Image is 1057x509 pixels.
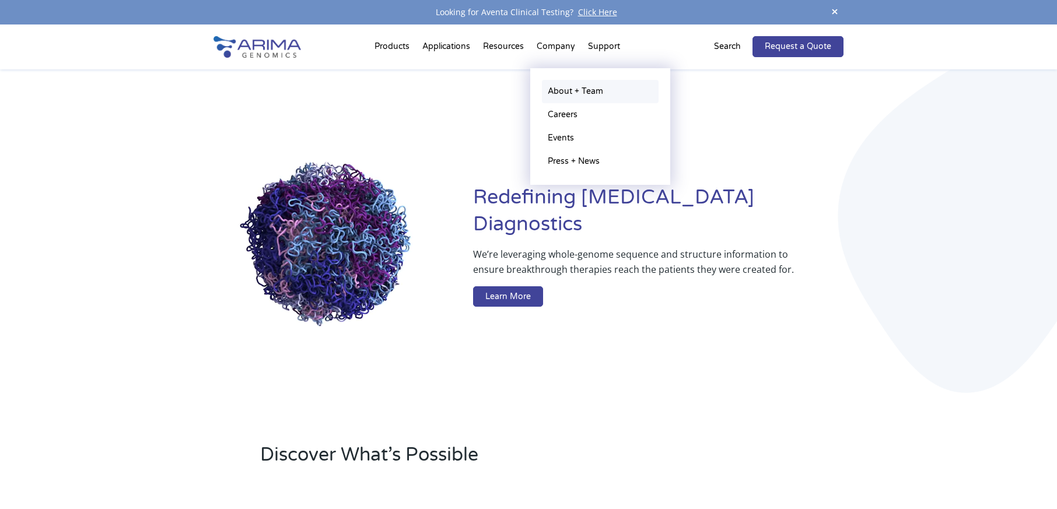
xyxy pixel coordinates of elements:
[999,453,1057,509] iframe: Chat Widget
[752,36,843,57] a: Request a Quote
[542,80,659,103] a: About + Team
[573,6,622,17] a: Click Here
[542,103,659,127] a: Careers
[473,286,543,307] a: Learn More
[473,184,843,247] h1: Redefining [MEDICAL_DATA] Diagnostics
[714,39,741,54] p: Search
[213,36,301,58] img: Arima-Genomics-logo
[542,150,659,173] a: Press + News
[473,247,797,286] p: We’re leveraging whole-genome sequence and structure information to ensure breakthrough therapies...
[260,442,677,477] h2: Discover What’s Possible
[542,127,659,150] a: Events
[213,5,843,20] div: Looking for Aventa Clinical Testing?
